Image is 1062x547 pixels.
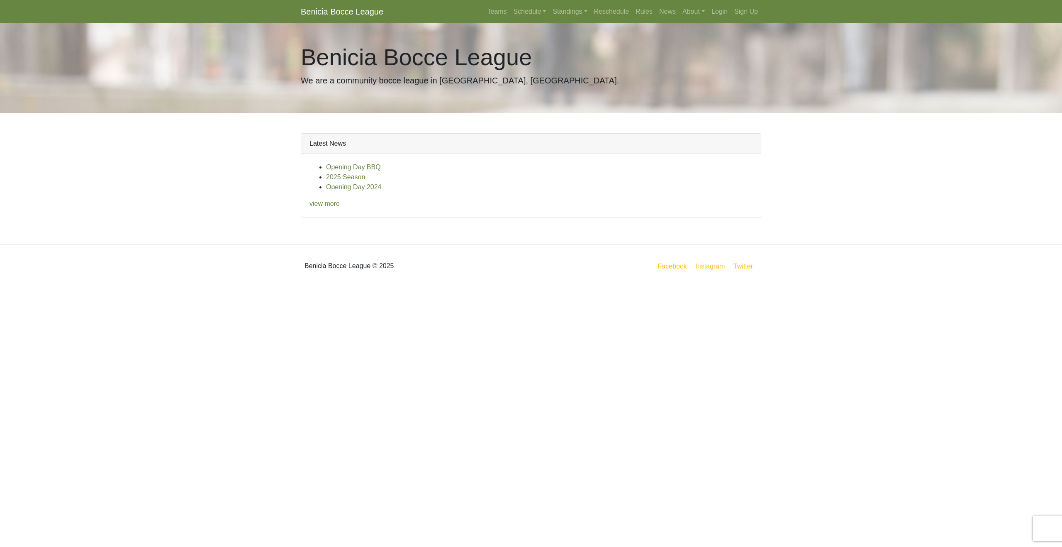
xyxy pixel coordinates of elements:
div: Benicia Bocce League © 2025 [295,251,531,281]
a: Reschedule [591,3,633,20]
a: 2025 Season [326,173,365,181]
a: Twitter [732,261,760,271]
a: Standings [549,3,590,20]
a: Schedule [510,3,550,20]
a: About [679,3,708,20]
p: We are a community bocce league in [GEOGRAPHIC_DATA], [GEOGRAPHIC_DATA]. [301,74,761,87]
div: Latest News [301,134,761,154]
a: Login [708,3,731,20]
a: Teams [484,3,510,20]
a: Facebook [656,261,689,271]
a: Instagram [694,261,726,271]
a: Sign Up [731,3,761,20]
a: Benicia Bocce League [301,3,383,20]
a: view more [309,200,340,207]
a: Rules [632,3,656,20]
a: News [656,3,679,20]
a: Opening Day BBQ [326,164,381,171]
h1: Benicia Bocce League [301,43,761,71]
a: Opening Day 2024 [326,183,381,190]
